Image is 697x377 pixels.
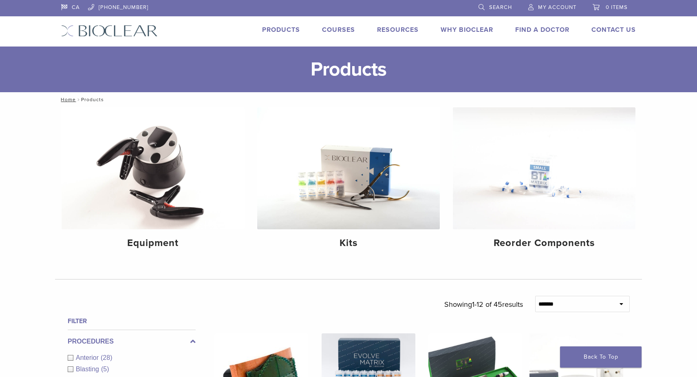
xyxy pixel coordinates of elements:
[68,316,196,326] h4: Filter
[55,92,642,107] nav: Products
[257,107,440,256] a: Kits
[441,26,493,34] a: Why Bioclear
[472,300,502,309] span: 1-12 of 45
[62,107,244,256] a: Equipment
[606,4,628,11] span: 0 items
[453,107,635,256] a: Reorder Components
[68,236,238,251] h4: Equipment
[76,98,81,102] span: /
[61,25,158,37] img: Bioclear
[68,337,196,346] label: Procedures
[257,107,440,229] img: Kits
[101,366,109,373] span: (5)
[76,354,101,361] span: Anterior
[560,346,642,368] a: Back To Top
[58,97,76,102] a: Home
[264,236,433,251] h4: Kits
[538,4,576,11] span: My Account
[459,236,629,251] h4: Reorder Components
[591,26,636,34] a: Contact Us
[262,26,300,34] a: Products
[453,107,635,229] img: Reorder Components
[101,354,112,361] span: (28)
[377,26,419,34] a: Resources
[76,366,101,373] span: Blasting
[322,26,355,34] a: Courses
[489,4,512,11] span: Search
[515,26,569,34] a: Find A Doctor
[62,107,244,229] img: Equipment
[444,296,523,313] p: Showing results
